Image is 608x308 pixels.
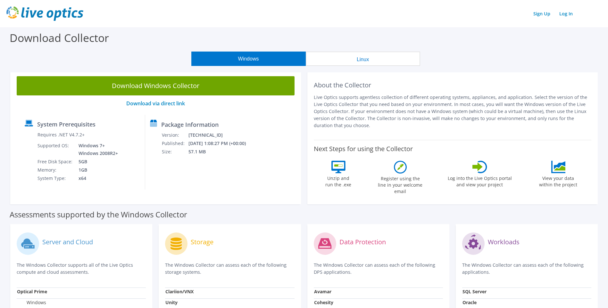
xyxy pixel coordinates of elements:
p: The Windows Collector can assess each of the following storage systems. [165,262,294,276]
label: Assessments supported by the Windows Collector [10,211,187,218]
p: The Windows Collector can assess each of the following DPS applications. [314,262,443,276]
a: Sign Up [530,9,554,18]
td: x64 [74,174,119,182]
td: 5GB [74,158,119,166]
label: Requires .NET V4.7.2+ [37,132,85,138]
label: Windows [17,299,46,306]
label: Storage [191,239,213,245]
label: System Prerequisites [37,121,96,127]
strong: SQL Server [462,288,487,295]
label: Server and Cloud [42,239,93,245]
p: The Windows Collector can assess each of the following applications. [462,262,591,276]
td: Published: [162,139,188,148]
strong: Avamar [314,288,331,295]
td: [DATE] 1:08:27 PM (+00:00) [188,139,254,148]
label: Workloads [488,239,520,245]
button: Linux [306,52,420,66]
td: Size: [162,148,188,156]
label: Download Collector [10,30,109,45]
strong: Clariion/VNX [165,288,194,295]
button: Windows [191,52,306,66]
h2: About the Collector [314,81,592,89]
a: Log In [556,9,576,18]
a: Download Windows Collector [17,76,295,95]
label: Register using the line in your welcome email [376,174,424,195]
strong: Oracle [462,299,477,305]
label: Unzip and run the .exe [324,173,353,188]
td: Windows 7+ Windows 2008R2+ [74,142,119,158]
strong: Cohesity [314,299,333,305]
td: Supported OS: [37,142,74,158]
label: Package Information [161,121,219,128]
td: [TECHNICAL_ID] [188,131,254,139]
td: 57.1 MB [188,148,254,156]
strong: Unity [165,299,178,305]
a: Download via direct link [126,100,185,107]
label: View your data within the project [535,173,581,188]
label: Next Steps for using the Collector [314,145,413,153]
p: Live Optics supports agentless collection of different operating systems, appliances, and applica... [314,94,592,129]
img: live_optics_svg.svg [6,6,83,21]
td: Memory: [37,166,74,174]
td: 1GB [74,166,119,174]
p: The Windows Collector supports all of the Live Optics compute and cloud assessments. [17,262,146,276]
td: System Type: [37,174,74,182]
strong: Optical Prime [17,288,47,295]
td: Version: [162,131,188,139]
td: Free Disk Space: [37,158,74,166]
label: Log into the Live Optics portal and view your project [447,173,512,188]
label: Data Protection [339,239,386,245]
